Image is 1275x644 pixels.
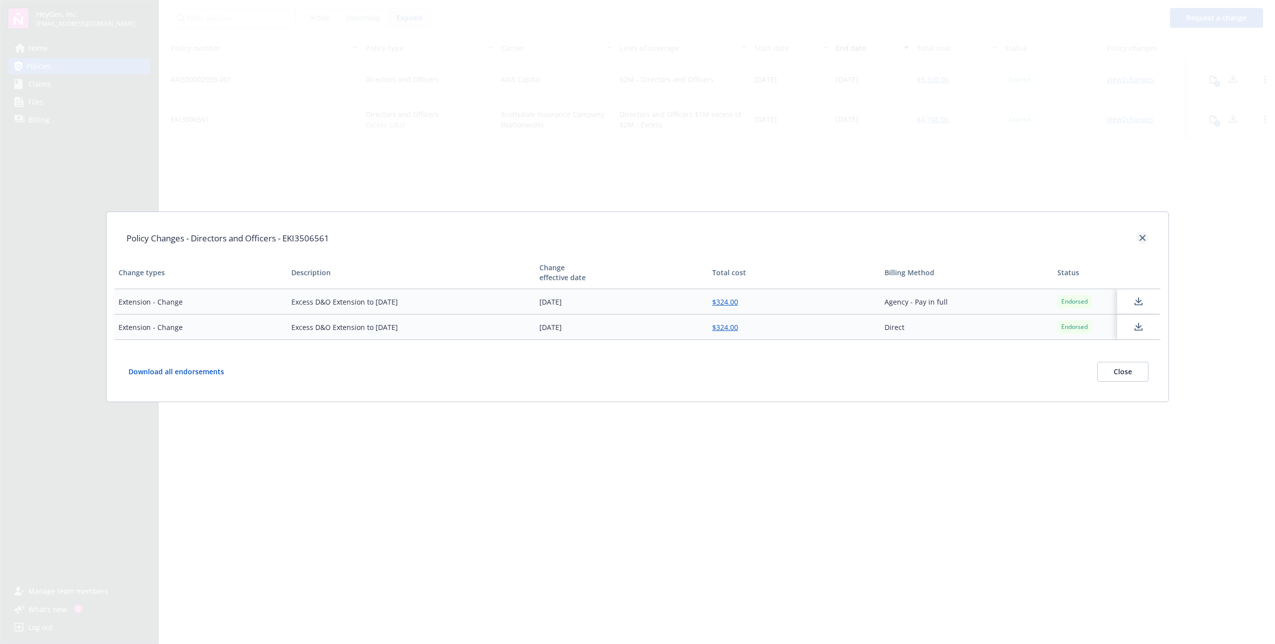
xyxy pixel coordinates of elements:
[115,257,287,289] th: Change types
[127,362,240,382] button: Download all endorsements
[535,315,708,340] td: [DATE]
[1137,232,1148,244] a: close
[539,273,704,283] div: effective date
[1097,362,1148,382] button: Close
[881,257,1053,289] th: Billing Method
[1061,322,1088,331] span: Endorsed
[1061,297,1088,306] span: Endorsed
[1053,257,1117,289] th: Status
[708,257,881,289] th: Total cost
[127,232,329,245] h1: Policy Changes - Directors and Officers - EKI3506561
[881,289,1053,315] td: Agency - Pay in full
[535,289,708,315] td: [DATE]
[115,315,287,340] td: Extension - Change
[881,315,1053,340] td: Direct
[535,257,708,289] th: Change
[287,257,535,289] th: Description
[287,289,535,315] td: Excess D&O Extension to [DATE]
[712,322,738,332] a: $324.00
[712,297,738,307] a: $324.00
[115,289,287,315] td: Extension - Change
[287,315,535,340] td: Excess D&O Extension to [DATE]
